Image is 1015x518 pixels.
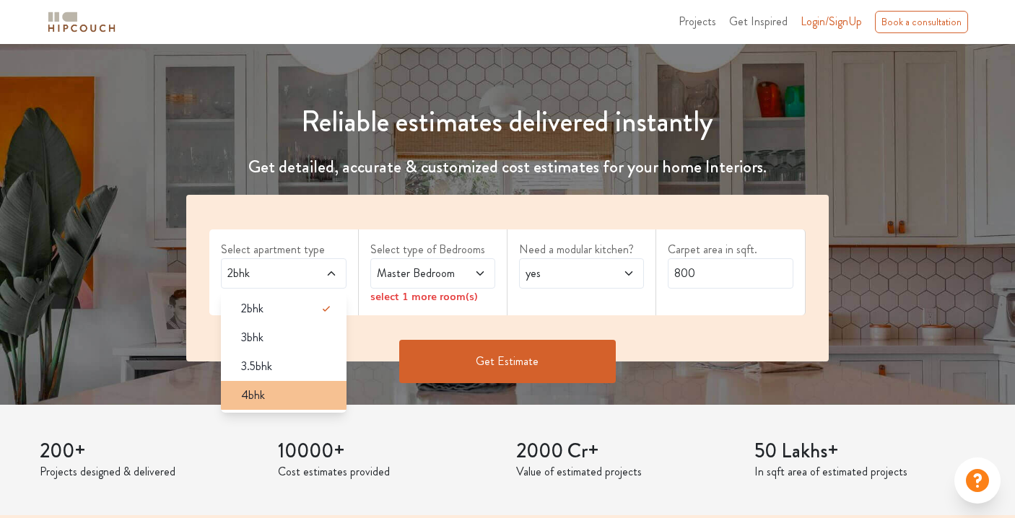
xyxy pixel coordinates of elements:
span: Master Bedroom [374,265,458,282]
label: Select type of Bedrooms [370,241,495,258]
label: Select apartment type [221,241,346,258]
button: Get Estimate [399,340,616,383]
span: 2bhk [241,300,263,317]
h1: Reliable estimates delivered instantly [178,105,837,139]
span: Get Inspired [729,13,788,30]
span: yes [523,265,607,282]
span: logo-horizontal.svg [45,6,118,38]
p: Value of estimated projects [516,463,737,480]
p: Cost estimates provided [278,463,499,480]
p: In sqft area of estimated projects [754,463,975,480]
h3: 200+ [40,439,261,464]
div: select 1 more room(s) [370,289,495,304]
span: 4bhk [241,387,265,404]
input: Enter area sqft [668,258,793,289]
span: Login/SignUp [801,13,862,30]
h3: 50 Lakhs+ [754,439,975,464]
h4: Get detailed, accurate & customized cost estimates for your home Interiors. [178,157,837,177]
h3: 2000 Cr+ [516,439,737,464]
span: Projects [679,13,716,30]
span: 3bhk [241,329,263,346]
img: logo-horizontal.svg [45,9,118,35]
label: Need a modular kitchen? [519,241,644,258]
span: 3.5bhk [241,358,272,375]
h3: 10000+ [278,439,499,464]
p: Projects designed & delivered [40,463,261,480]
div: Book a consultation [875,11,968,33]
label: Carpet area in sqft. [668,241,793,258]
span: 2bhk [225,265,309,282]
